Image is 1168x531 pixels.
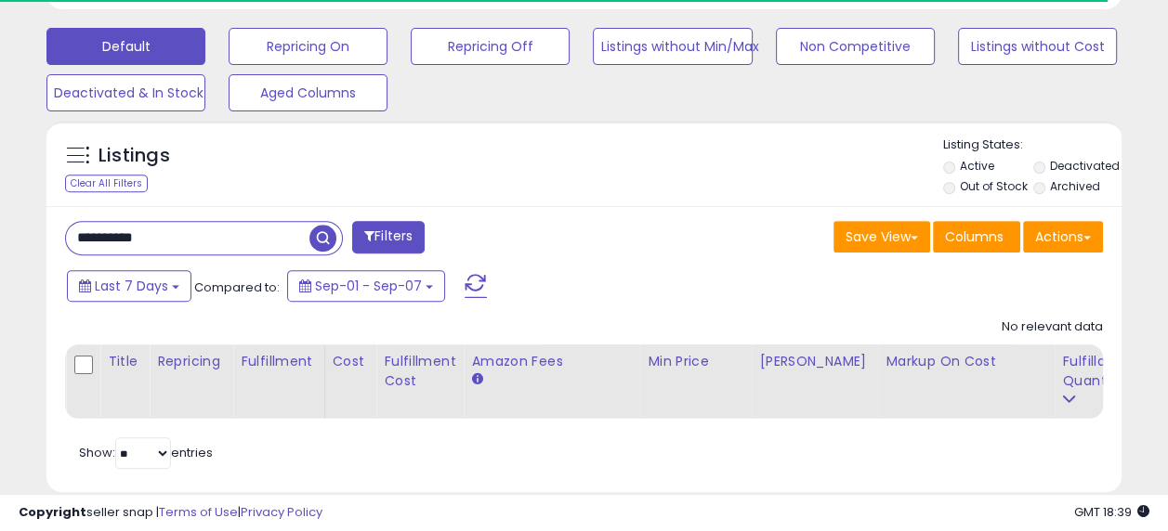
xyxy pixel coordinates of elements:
span: Compared to: [194,278,280,296]
button: Filters [352,221,425,253]
span: Show: entries [79,444,213,461]
span: Last 7 Days [95,277,168,295]
label: Archived [1050,178,1100,194]
div: Amazon Fees [471,352,632,371]
p: Listing States: [943,136,1122,154]
div: [PERSON_NAME] [759,352,870,371]
button: Deactivated & In Stock [46,74,205,111]
div: Clear All Filters [65,175,148,192]
span: Columns [945,227,1004,246]
button: Save View [833,221,930,253]
div: seller snap | | [19,504,322,522]
button: Actions [1023,221,1103,253]
button: Aged Columns [229,74,387,111]
h5: Listings [98,143,170,169]
div: Cost [333,352,369,371]
button: Non Competitive [776,28,935,65]
button: Last 7 Days [67,270,191,302]
button: Repricing On [229,28,387,65]
div: Min Price [648,352,743,371]
small: Amazon Fees. [471,371,482,388]
button: Repricing Off [411,28,570,65]
span: Sep-01 - Sep-07 [315,277,422,295]
a: Privacy Policy [241,503,322,521]
button: Sep-01 - Sep-07 [287,270,445,302]
label: Out of Stock [960,178,1028,194]
div: Fulfillment Cost [384,352,455,391]
label: Active [960,158,994,174]
button: Listings without Cost [958,28,1117,65]
strong: Copyright [19,503,86,521]
div: Fulfillable Quantity [1062,352,1126,391]
div: Markup on Cost [886,352,1046,371]
div: Fulfillment [241,352,316,371]
button: Listings without Min/Max [593,28,752,65]
button: Default [46,28,205,65]
button: Columns [933,221,1020,253]
div: No relevant data [1002,318,1103,336]
label: Deactivated [1050,158,1120,174]
div: Repricing [157,352,225,371]
div: Title [108,352,141,371]
span: 2025-09-15 18:39 GMT [1074,503,1149,521]
a: Terms of Use [159,503,238,521]
th: The percentage added to the cost of goods (COGS) that forms the calculator for Min & Max prices. [878,344,1055,419]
